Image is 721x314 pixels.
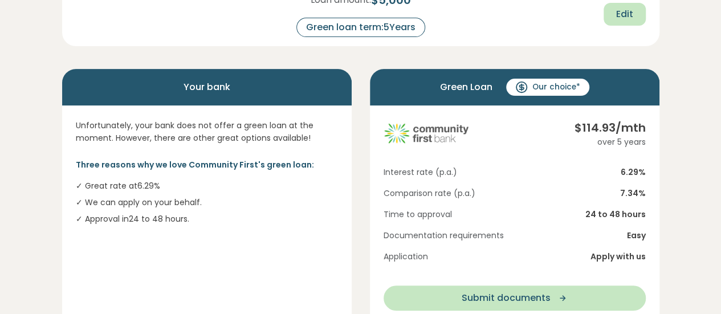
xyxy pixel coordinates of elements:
p: Unfortunately, your bank does not offer a green loan at the moment. However, there are other grea... [76,119,338,145]
p: Three reasons why we love Community First's green loan: [76,158,338,171]
span: Apply with us [590,251,646,263]
span: 7.34 % [620,187,646,199]
span: Comparison rate (p.a.) [384,187,475,199]
li: ✓ Approval in 24 to 48 hours . [76,213,338,225]
span: Documentation requirements [384,230,504,242]
span: Your bank [184,78,230,96]
span: Time to approval [384,209,452,221]
iframe: Chat Widget [664,259,721,314]
span: Submit documents [462,291,551,305]
span: Edit [616,7,633,21]
span: 24 to 48 hours [585,209,646,221]
div: over 5 years [575,136,646,148]
span: Easy [627,230,646,242]
img: community-first logo [384,119,469,148]
span: Our choice* [532,81,580,93]
span: 6.29 % [621,166,646,178]
li: ✓ Great rate at 6.29 % [76,180,338,192]
span: Green Loan [440,78,492,96]
span: Application [384,251,428,263]
button: Submit documents [384,286,646,311]
div: $ 114.93 /mth [575,119,646,136]
li: ✓ We can apply on your behalf. [76,197,338,209]
div: Green loan term: 5 Years [296,18,425,37]
span: Interest rate (p.a.) [384,166,457,178]
button: Edit [604,3,646,26]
